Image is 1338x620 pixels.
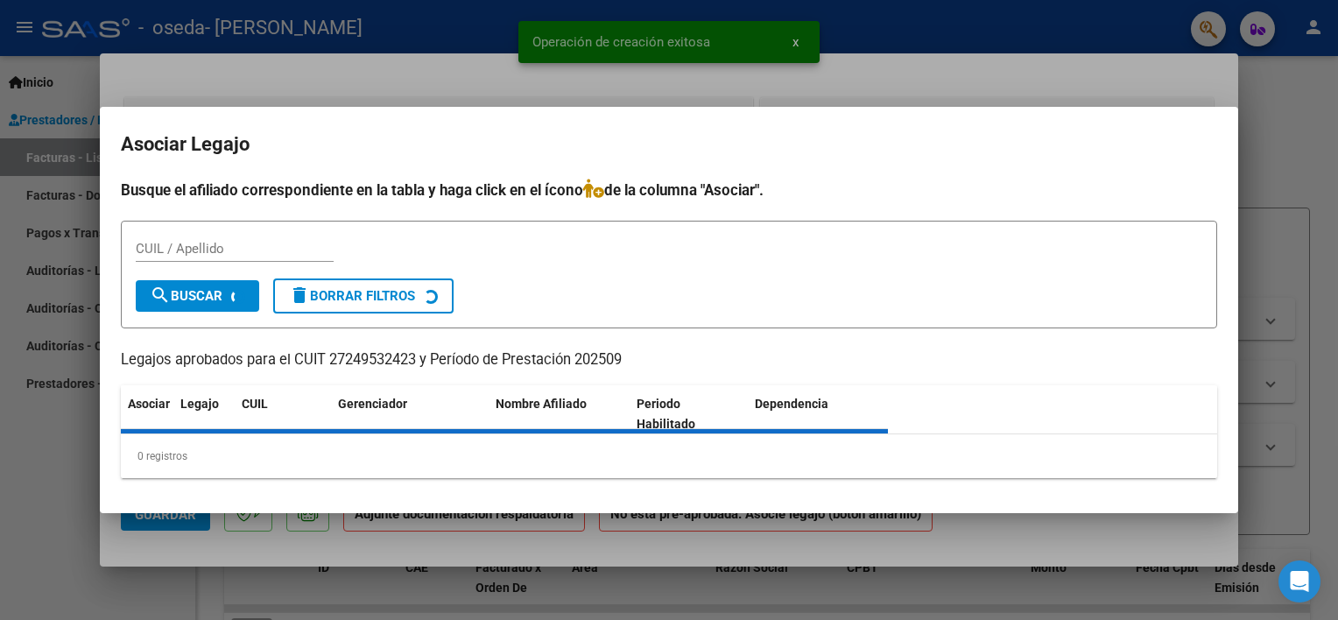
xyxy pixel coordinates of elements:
[136,280,259,312] button: Buscar
[150,288,222,304] span: Buscar
[289,285,310,306] mat-icon: delete
[150,285,171,306] mat-icon: search
[173,385,235,443] datatable-header-cell: Legajo
[637,397,695,431] span: Periodo Habilitado
[128,397,170,411] span: Asociar
[1278,560,1320,602] div: Open Intercom Messenger
[489,385,630,443] datatable-header-cell: Nombre Afiliado
[121,179,1217,201] h4: Busque el afiliado correspondiente en la tabla y haga click en el ícono de la columna "Asociar".
[121,349,1217,371] p: Legajos aprobados para el CUIT 27249532423 y Período de Prestación 202509
[121,385,173,443] datatable-header-cell: Asociar
[496,397,587,411] span: Nombre Afiliado
[755,397,828,411] span: Dependencia
[289,288,415,304] span: Borrar Filtros
[121,128,1217,161] h2: Asociar Legajo
[235,385,331,443] datatable-header-cell: CUIL
[121,434,1217,478] div: 0 registros
[180,397,219,411] span: Legajo
[273,278,454,314] button: Borrar Filtros
[748,385,889,443] datatable-header-cell: Dependencia
[331,385,489,443] datatable-header-cell: Gerenciador
[630,385,748,443] datatable-header-cell: Periodo Habilitado
[242,397,268,411] span: CUIL
[338,397,407,411] span: Gerenciador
